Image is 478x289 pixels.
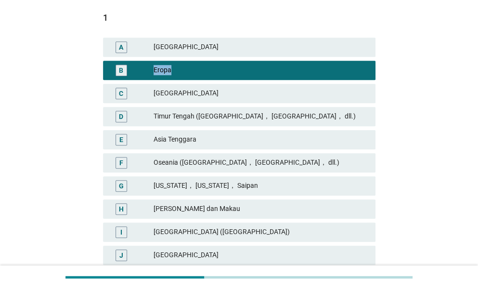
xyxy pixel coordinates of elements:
div: 1 [103,11,375,24]
div: F [119,158,123,168]
div: [GEOGRAPHIC_DATA] [154,88,368,99]
div: [GEOGRAPHIC_DATA] [154,41,368,53]
div: I [120,227,122,237]
div: [GEOGRAPHIC_DATA] [154,250,368,261]
div: Eropa [154,65,368,76]
div: [US_STATE]， [US_STATE]， Saipan [154,180,368,192]
div: Timur Tengah ([GEOGRAPHIC_DATA]， [GEOGRAPHIC_DATA]， dll.) [154,111,368,122]
div: [PERSON_NAME] dan Makau [154,203,368,215]
div: Oseania ([GEOGRAPHIC_DATA]， [GEOGRAPHIC_DATA]， dll.) [154,157,368,169]
div: G [119,181,124,191]
div: Asia Tenggara [154,134,368,145]
div: [GEOGRAPHIC_DATA] ([GEOGRAPHIC_DATA]) [154,226,368,238]
div: D [119,111,123,121]
div: B [119,65,123,75]
div: E [119,134,123,144]
div: H [119,204,124,214]
div: C [119,88,123,98]
div: J [119,250,123,260]
div: A [119,42,123,52]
